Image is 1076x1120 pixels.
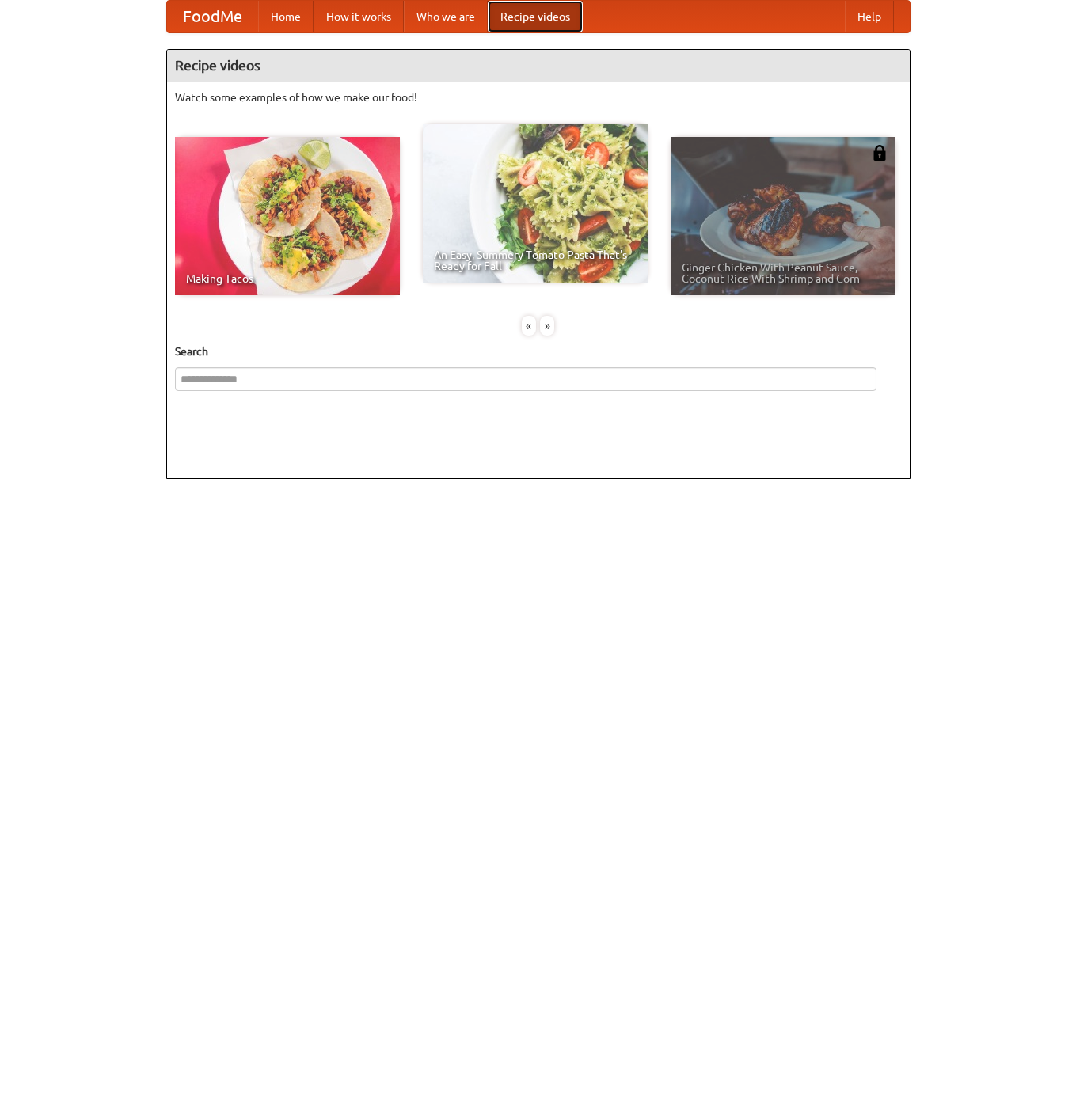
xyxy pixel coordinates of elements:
a: Help [845,1,894,32]
div: « [522,316,536,336]
a: An Easy, Summery Tomato Pasta That's Ready for Fall [423,124,648,283]
a: Recipe videos [488,1,583,32]
a: Who we are [404,1,488,32]
p: Watch some examples of how we make our food! [175,89,902,105]
h5: Search [175,344,902,359]
a: Making Tacos [175,137,400,295]
a: How it works [314,1,404,32]
h4: Recipe videos [167,50,910,82]
div: » [540,316,554,336]
span: An Easy, Summery Tomato Pasta That's Ready for Fall [434,249,637,271]
a: FoodMe [167,1,258,32]
span: Making Tacos [186,273,389,284]
img: 483408.png [872,145,888,161]
a: Home [258,1,314,32]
